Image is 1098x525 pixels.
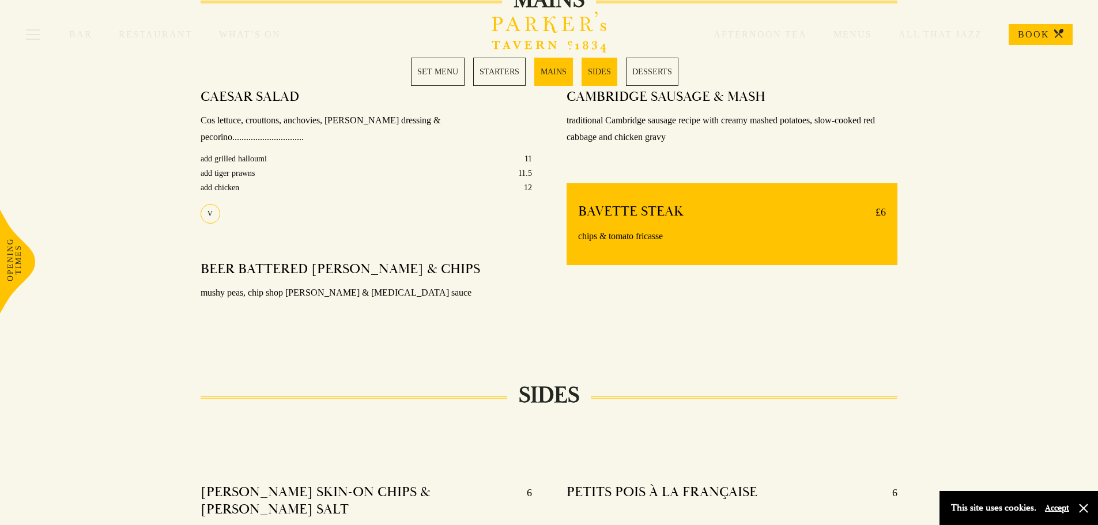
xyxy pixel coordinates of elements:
div: V [201,204,220,224]
h4: BEER BATTERED [PERSON_NAME] & CHIPS [201,260,480,278]
a: 1 / 5 [411,58,465,86]
h2: SIDES [507,382,591,409]
p: traditional Cambridge sausage recipe with creamy mashed potatoes, slow-cooked red cabbage and chi... [567,112,898,146]
p: 11.5 [518,166,532,180]
p: This site uses cookies. [951,500,1036,516]
a: 3 / 5 [534,58,573,86]
a: 2 / 5 [473,58,526,86]
button: Accept [1045,503,1069,513]
p: add grilled halloumi [201,152,267,166]
p: 11 [525,152,532,166]
p: chips & tomato fricasse [578,228,886,245]
button: Close and accept [1078,503,1089,514]
p: 12 [524,180,532,195]
h4: BAVETTE STEAK [578,203,684,221]
a: 5 / 5 [626,58,678,86]
h4: PETITS POIS À LA FRANÇAISE [567,484,757,502]
p: add chicken [201,180,239,195]
p: mushy peas, chip shop [PERSON_NAME] & [MEDICAL_DATA] sauce [201,285,532,301]
h4: [PERSON_NAME] SKIN-ON CHIPS & [PERSON_NAME] SALT [201,484,515,518]
p: £6 [864,203,886,221]
a: 4 / 5 [582,58,617,86]
p: Cos lettuce, crouttons, anchovies, [PERSON_NAME] dressing & pecorino............................... [201,112,532,146]
p: add tiger prawns [201,166,255,180]
p: 6 [881,484,897,502]
p: 6 [515,484,532,518]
